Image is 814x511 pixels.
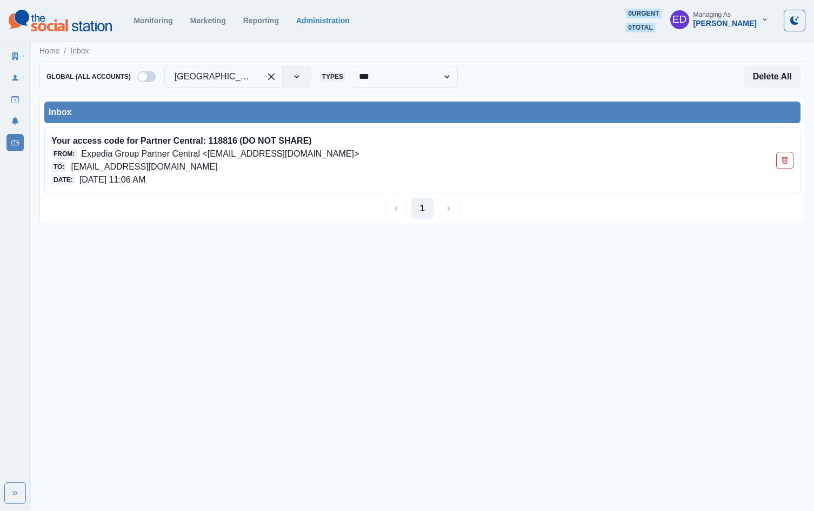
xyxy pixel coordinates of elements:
[693,11,731,18] div: Managing As
[626,23,655,32] span: 0 total
[385,198,407,219] button: Previous
[51,135,645,147] p: Your access code for Partner Central: 118816 (DO NOT SHARE)
[6,48,24,65] a: Clients
[51,162,66,172] span: To:
[296,16,350,25] a: Administration
[81,147,359,160] p: Expedia Group Partner Central <[EMAIL_ADDRESS][DOMAIN_NAME]>
[70,45,89,57] a: Inbox
[51,149,77,159] span: From:
[263,68,280,85] div: Clear selected options
[776,152,793,169] button: Delete Email
[190,16,226,25] a: Marketing
[44,72,133,82] span: Global (All Accounts)
[672,6,687,32] div: Elizabeth Dempsey
[243,16,279,25] a: Reporting
[693,19,757,28] div: [PERSON_NAME]
[662,9,777,30] button: Managing As[PERSON_NAME]
[39,45,59,57] a: Home
[438,198,459,219] button: Next Media
[626,9,661,18] span: 0 urgent
[64,45,66,57] span: /
[6,91,24,108] a: Draft Posts
[744,66,800,88] button: Delete All
[6,69,24,86] a: Users
[6,112,24,130] a: Notifications
[411,198,433,219] button: Page 1
[4,482,26,504] button: Expand
[51,175,75,185] span: Date:
[134,16,172,25] a: Monitoring
[39,45,89,57] nav: breadcrumb
[6,134,24,151] a: Inbox
[71,160,217,173] p: [EMAIL_ADDRESS][DOMAIN_NAME]
[9,10,112,31] img: logoTextSVG.62801f218bc96a9b266caa72a09eb111.svg
[79,173,145,186] p: [DATE] 11:06 AM
[784,10,805,31] button: Toggle Mode
[320,72,345,82] span: Types
[49,106,796,119] div: Inbox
